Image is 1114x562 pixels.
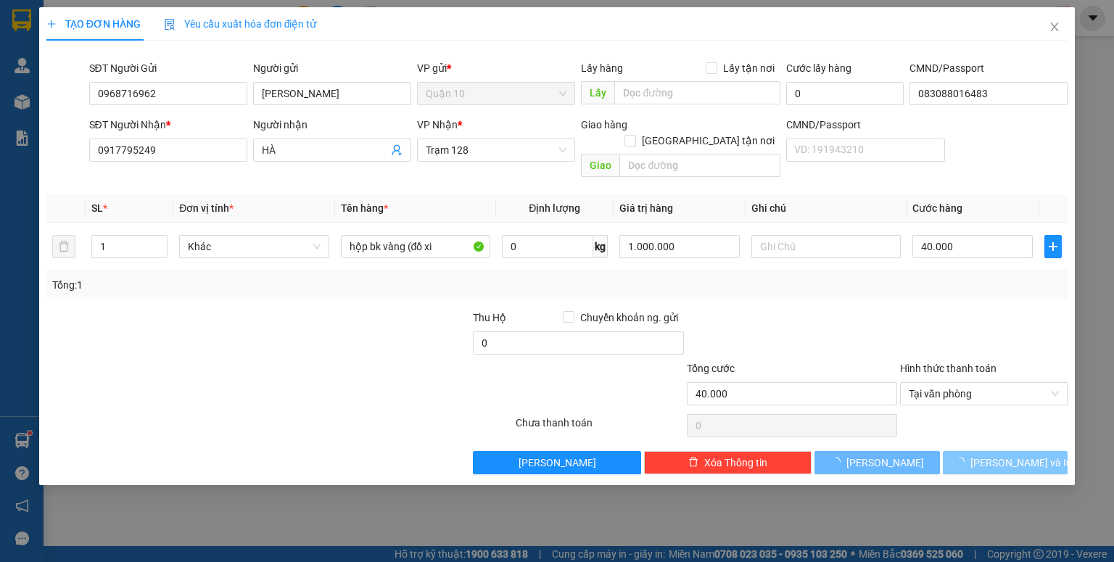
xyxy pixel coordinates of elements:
span: kg [593,235,608,258]
img: icon [164,19,176,30]
span: Giá trị hàng [619,202,673,214]
span: Cước hàng [912,202,962,214]
span: Tên hàng [341,202,388,214]
button: [PERSON_NAME] [814,451,940,474]
span: Tổng cước [687,363,735,374]
span: user-add [391,144,403,156]
div: VP gửi [417,60,575,76]
span: loading [830,457,846,467]
span: Lấy [581,81,614,104]
button: delete [52,235,75,258]
button: deleteXóa Thông tin [644,451,812,474]
label: Cước lấy hàng [786,62,851,74]
span: VP Nhận [417,119,458,131]
input: Dọc đường [614,81,780,104]
input: Ghi Chú [751,235,901,258]
span: Định lượng [529,202,580,214]
span: [PERSON_NAME] [846,455,924,471]
button: [PERSON_NAME] [473,451,640,474]
span: close [1049,21,1060,33]
div: Tổng: 1 [52,277,431,293]
span: TẠO ĐƠN HÀNG [46,18,141,30]
div: Chưa thanh toán [514,415,685,440]
button: [PERSON_NAME] và In [943,451,1068,474]
input: Dọc đường [619,154,780,177]
span: plus [1045,241,1061,252]
span: loading [954,457,970,467]
label: Hình thức thanh toán [900,363,997,374]
span: SL [91,202,103,214]
button: Close [1034,7,1075,48]
span: Khác [188,236,320,257]
span: Yêu cầu xuất hóa đơn điện tử [164,18,317,30]
span: Tại văn phòng [909,383,1059,405]
span: Giao hàng [581,119,627,131]
div: Người nhận [253,117,411,133]
span: Xóa Thông tin [704,455,767,471]
span: delete [688,457,698,468]
span: [PERSON_NAME] và In [970,455,1072,471]
input: VD: Bàn, Ghế [341,235,490,258]
span: Lấy hàng [581,62,623,74]
span: Quận 10 [426,83,566,104]
span: plus [46,19,57,29]
div: SĐT Người Gửi [89,60,247,76]
div: CMND/Passport [786,117,944,133]
span: Đơn vị tính [179,202,234,214]
input: 0 [619,235,740,258]
div: SĐT Người Nhận [89,117,247,133]
span: [PERSON_NAME] [519,455,596,471]
span: Chuyển khoản ng. gửi [574,310,684,326]
div: Người gửi [253,60,411,76]
span: Thu Hộ [473,312,506,323]
th: Ghi chú [746,194,907,223]
span: Giao [581,154,619,177]
span: Lấy tận nơi [717,60,780,76]
span: Trạm 128 [426,139,566,161]
span: [GEOGRAPHIC_DATA] tận nơi [636,133,780,149]
div: CMND/Passport [909,60,1068,76]
input: Cước lấy hàng [786,82,904,105]
button: plus [1044,235,1062,258]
